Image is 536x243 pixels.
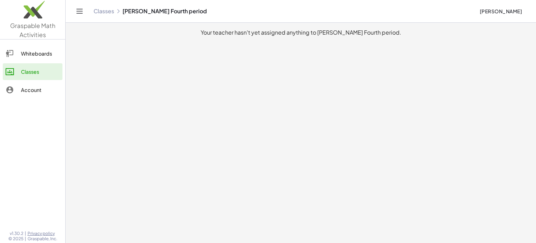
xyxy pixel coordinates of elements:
span: Graspable, Inc. [28,236,57,242]
button: Toggle navigation [74,6,85,17]
span: © 2025 [8,236,23,242]
span: Graspable Math Activities [10,22,55,38]
span: | [25,231,26,236]
div: Account [21,86,60,94]
a: Whiteboards [3,45,62,62]
a: Privacy policy [28,231,57,236]
span: [PERSON_NAME] [479,8,522,14]
div: Your teacher hasn't yet assigned anything to [PERSON_NAME] Fourth period. [71,28,530,37]
span: v1.30.2 [10,231,23,236]
a: Account [3,81,62,98]
span: | [25,236,26,242]
div: Whiteboards [21,49,60,58]
button: [PERSON_NAME] [474,5,528,17]
div: Classes [21,67,60,76]
a: Classes [94,8,114,15]
a: Classes [3,63,62,80]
